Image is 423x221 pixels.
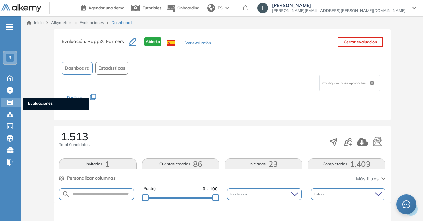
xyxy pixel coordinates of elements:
[143,186,158,192] span: Puntaje
[51,20,72,25] span: Alkymetrics
[311,188,385,200] div: Estado
[203,186,218,192] span: 0 - 100
[62,62,93,75] button: Dashboard
[80,20,104,25] a: Evaluaciones
[144,37,161,46] span: Abierta
[67,175,116,182] span: Personalizar columnas
[65,65,90,72] span: Dashboard
[356,175,385,182] button: Más filtros
[61,131,88,142] span: 1.513
[338,37,383,47] button: Cerrar evaluación
[62,190,70,198] img: SEARCH_ALT
[67,100,133,112] div: Mover
[1,4,41,13] img: Logo
[27,20,44,26] a: Inicio
[308,158,385,169] button: Completadas1.403
[59,158,136,169] button: Invitados1
[95,62,128,75] button: Estadísticas
[59,175,116,182] button: Personalizar columnas
[319,75,380,91] div: Configuraciones opcionales
[218,5,223,11] span: ES
[207,4,215,12] img: world
[177,5,199,10] span: Onboarding
[185,40,211,47] button: Ver evaluación
[111,20,132,26] span: Dashboard
[167,1,199,15] button: Onboarding
[225,7,229,9] img: arrow
[143,5,161,10] span: Tutoriales
[67,95,82,100] span: Duplicar
[98,65,125,72] span: Estadísticas
[402,200,410,208] span: message
[6,26,13,28] i: -
[272,3,406,8] span: [PERSON_NAME]
[356,175,379,182] span: Más filtros
[142,158,219,169] button: Cuentas creadas86
[322,81,367,86] span: Configuraciones opcionales
[227,188,302,200] div: Incidencias
[167,40,175,46] img: ESP
[272,8,406,13] span: [PERSON_NAME][EMAIL_ADDRESS][PERSON_NAME][DOMAIN_NAME]
[59,142,90,148] span: Total Candidatos
[314,192,327,197] span: Estado
[225,158,302,169] button: Iniciadas23
[28,100,84,108] span: Evaluaciones
[230,192,249,197] span: Incidencias
[62,37,129,51] h3: Evaluación
[88,5,124,10] span: Agendar una demo
[85,38,124,44] span: : RappiX_Farmers
[8,55,12,60] span: R
[81,3,124,11] a: Agendar una demo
